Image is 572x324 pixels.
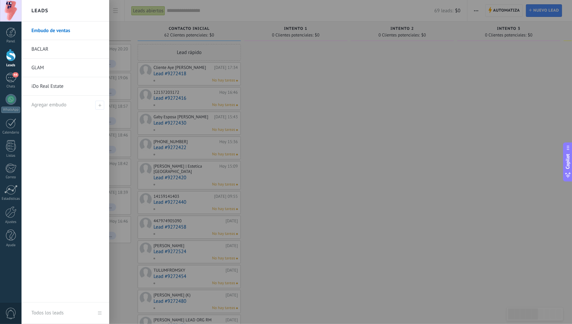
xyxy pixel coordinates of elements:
div: Chats [1,84,21,89]
div: Ayuda [1,243,21,247]
a: BACLAR [31,40,103,59]
div: Estadísticas [1,197,21,201]
span: Copilot [565,154,571,169]
div: Ajustes [1,220,21,224]
span: Agregar embudo [95,101,104,110]
div: Calendario [1,131,21,135]
div: Leads [1,63,21,68]
a: GLAM [31,59,103,77]
div: Panel [1,39,21,44]
h2: Leads [31,0,48,21]
a: iDo Real Estate [31,77,103,96]
div: WhatsApp [1,107,20,113]
span: 44 [13,72,18,78]
span: Agregar embudo [31,102,66,108]
a: Todos los leads [22,302,109,324]
div: Listas [1,154,21,158]
div: Correo [1,175,21,180]
a: Embudo de ventas [31,22,103,40]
